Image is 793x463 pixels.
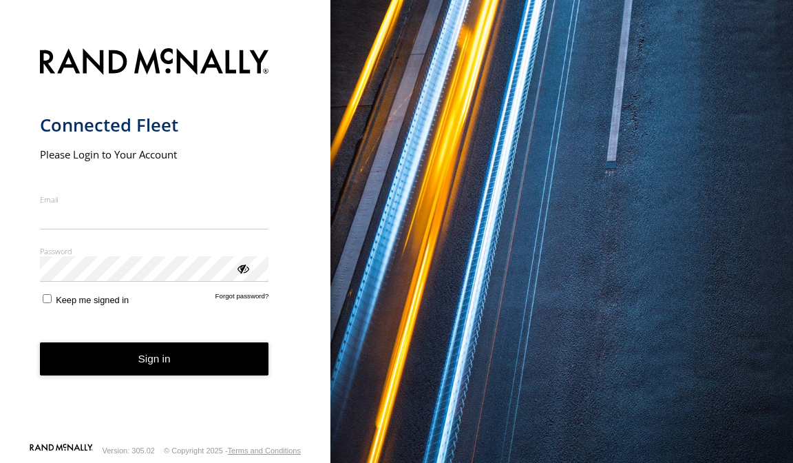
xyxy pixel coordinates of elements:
[40,194,269,205] label: Email
[56,295,129,305] span: Keep me signed in
[40,114,269,136] h1: Connected Fleet
[40,40,291,442] form: main
[40,342,269,376] button: Sign in
[164,446,301,455] div: © Copyright 2025 -
[40,246,269,256] label: Password
[40,147,269,161] h2: Please Login to Your Account
[30,444,93,457] a: Visit our Website
[235,261,249,275] div: ViewPassword
[103,446,155,455] div: Version: 305.02
[43,294,52,303] input: Keep me signed in
[215,292,269,305] a: Forgot password?
[228,446,301,455] a: Terms and Conditions
[40,45,269,81] img: Rand McNally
